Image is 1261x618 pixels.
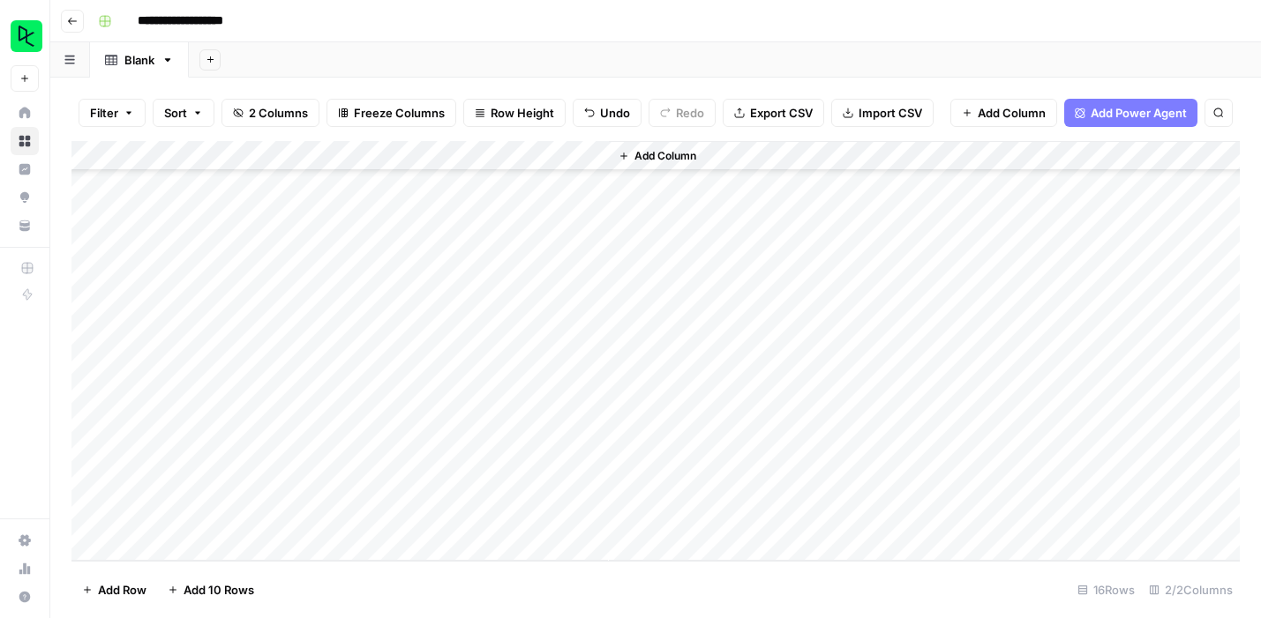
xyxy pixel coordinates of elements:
span: Import CSV [859,104,922,122]
span: 2 Columns [249,104,308,122]
button: 2 Columns [221,99,319,127]
div: 2/2 Columns [1142,576,1240,604]
button: Filter [79,99,146,127]
span: Redo [676,104,704,122]
button: Export CSV [723,99,824,127]
a: Opportunities [11,183,39,212]
span: Undo [600,104,630,122]
a: Browse [11,127,39,155]
button: Add Column [950,99,1057,127]
button: Sort [153,99,214,127]
span: Filter [90,104,118,122]
span: Add 10 Rows [184,581,254,599]
a: Your Data [11,212,39,240]
button: Redo [649,99,716,127]
button: Add Row [71,576,157,604]
span: Add Column [978,104,1046,122]
button: Add 10 Rows [157,576,265,604]
a: Home [11,99,39,127]
span: Add Row [98,581,146,599]
button: Help + Support [11,583,39,611]
span: Sort [164,104,187,122]
span: Export CSV [750,104,813,122]
button: Add Column [612,145,703,168]
a: Insights [11,155,39,183]
span: Add Power Agent [1091,104,1187,122]
span: Freeze Columns [354,104,445,122]
button: Import CSV [831,99,934,127]
img: DataCamp Logo [11,20,42,52]
div: Blank [124,51,154,69]
a: Blank [90,42,189,78]
a: Usage [11,555,39,583]
button: Undo [573,99,642,127]
div: 16 Rows [1070,576,1142,604]
a: Settings [11,526,39,555]
span: Row Height [491,104,554,122]
span: Add Column [634,148,696,164]
button: Add Power Agent [1064,99,1197,127]
button: Workspace: DataCamp [11,14,39,58]
button: Row Height [463,99,566,127]
button: Freeze Columns [327,99,456,127]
